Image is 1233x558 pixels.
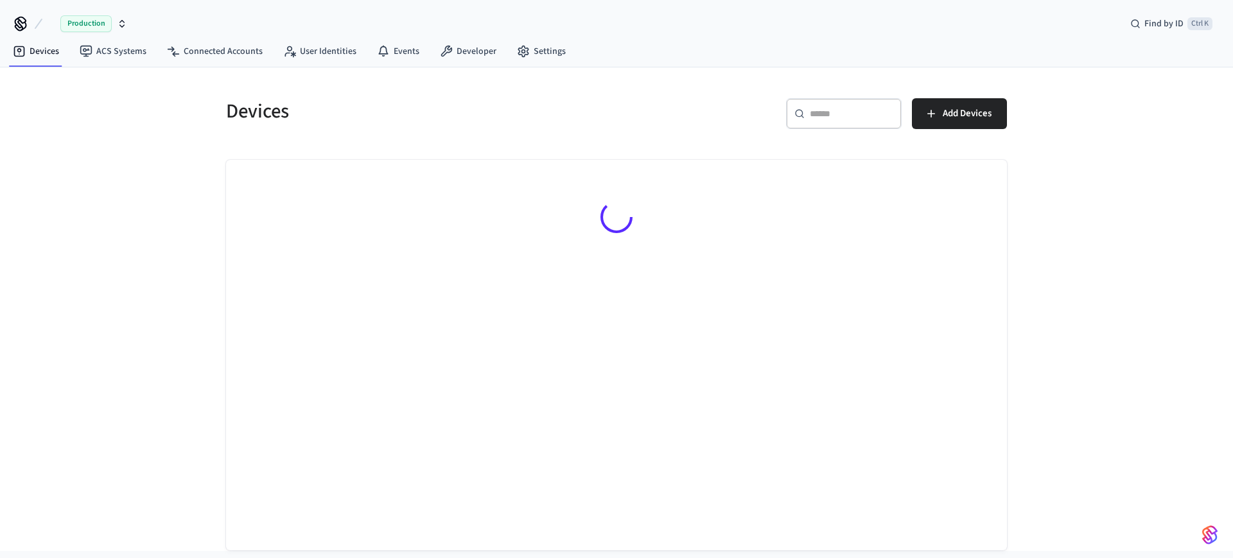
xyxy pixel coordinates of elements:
a: Connected Accounts [157,40,273,63]
button: Add Devices [912,98,1007,129]
span: Add Devices [943,105,992,122]
a: Events [367,40,430,63]
a: Developer [430,40,507,63]
span: Find by ID [1144,17,1184,30]
img: SeamLogoGradient.69752ec5.svg [1202,525,1218,545]
h5: Devices [226,98,609,125]
a: Settings [507,40,576,63]
span: Production [60,15,112,32]
a: User Identities [273,40,367,63]
div: Find by IDCtrl K [1120,12,1223,35]
a: ACS Systems [69,40,157,63]
span: Ctrl K [1187,17,1212,30]
a: Devices [3,40,69,63]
